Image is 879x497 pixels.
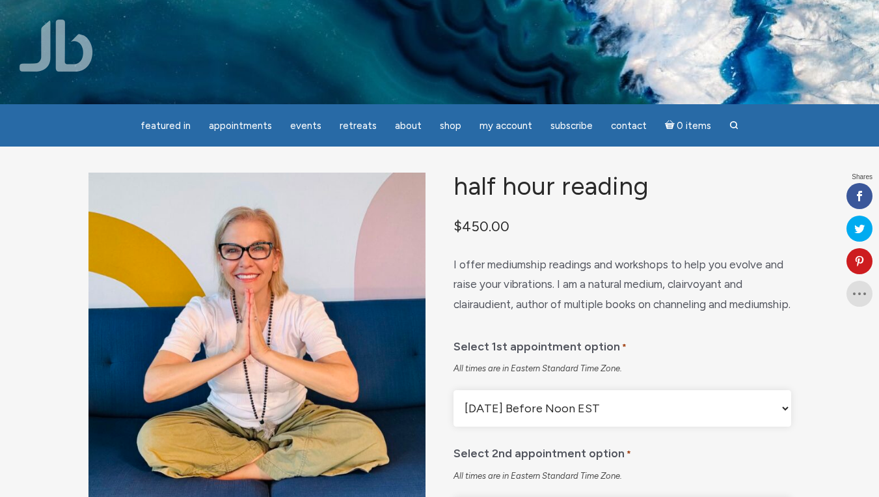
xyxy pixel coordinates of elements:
span: Appointments [209,120,272,132]
h1: Half Hour Reading [453,173,791,201]
div: All times are in Eastern Standard Time Zone. [453,363,791,375]
span: Shop [440,120,461,132]
a: Appointments [201,113,280,139]
a: My Account [472,113,540,139]
span: Retreats [340,120,377,132]
span: Shares [852,174,872,180]
a: Subscribe [543,113,601,139]
div: All times are in Eastern Standard Time Zone. [453,470,791,482]
label: Select 1st appointment option [453,330,627,358]
span: Events [290,120,321,132]
span: featured in [141,120,191,132]
bdi: 450.00 [453,218,509,234]
img: Jamie Butler. The Everyday Medium [20,20,93,72]
label: Select 2nd appointment option [453,437,631,465]
span: My Account [480,120,532,132]
span: Subscribe [550,120,593,132]
span: 0 items [677,121,711,131]
p: I offer mediumship readings and workshops to help you evolve and raise your vibrations. I am a na... [453,255,791,315]
span: Contact [611,120,647,132]
a: About [387,113,429,139]
span: About [395,120,422,132]
i: Cart [665,120,677,132]
a: featured in [133,113,198,139]
a: Contact [603,113,655,139]
a: Shop [432,113,469,139]
span: $ [453,218,462,234]
a: Retreats [332,113,385,139]
a: Events [282,113,329,139]
a: Cart0 items [657,112,720,139]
